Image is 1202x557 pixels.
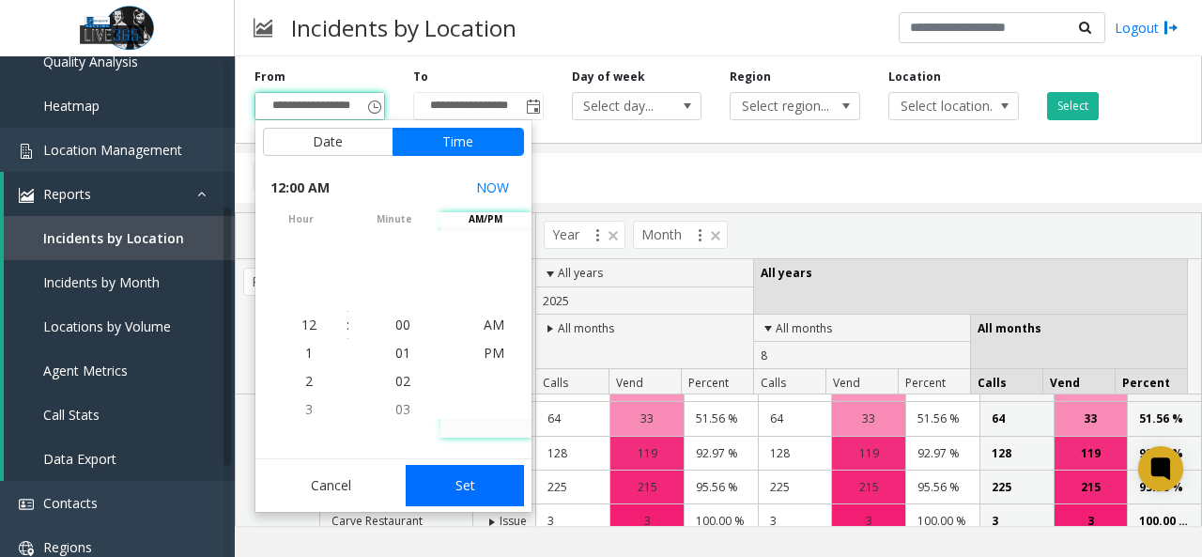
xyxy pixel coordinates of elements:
[979,504,1054,538] td: 3
[1087,512,1094,530] span: 3
[254,69,285,85] label: From
[263,128,393,156] button: Date tab
[758,402,832,436] td: 64
[543,375,568,391] span: Calls
[4,216,235,260] a: Incidents by Location
[263,465,401,506] button: Cancel
[638,444,657,462] span: 119
[536,402,610,436] td: 64
[440,212,532,226] span: AM/PM
[4,393,235,437] a: Call Stats
[19,497,34,512] img: 'icon'
[43,362,128,379] span: Agent Metrics
[395,344,410,362] span: 01
[616,375,643,391] span: Vend
[43,229,184,247] span: Incidents by Location
[905,437,979,471] td: 92.97 %
[43,494,98,512] span: Contacts
[500,513,527,529] span: Issue
[731,93,833,119] span: Select region...
[776,320,832,336] span: All months
[469,171,516,205] button: Select now
[43,141,182,159] span: Location Management
[43,317,171,335] span: Locations by Volume
[536,437,610,471] td: 128
[888,69,941,85] label: Location
[19,188,34,203] img: 'icon'
[859,478,879,496] span: 215
[406,465,524,506] button: Set
[282,5,526,51] h3: Incidents by Location
[758,437,832,471] td: 128
[761,348,767,364] span: 8
[1050,375,1080,391] span: Vend
[979,402,1054,436] td: 64
[4,172,235,216] a: Reports
[1081,444,1101,462] span: 119
[730,69,771,85] label: Region
[43,53,138,70] span: Quality Analysis
[4,260,235,304] a: Incidents by Month
[1122,375,1170,391] span: Percent
[243,268,349,296] span: Problem
[1081,478,1101,496] span: 215
[688,375,729,391] span: Percent
[19,541,34,556] img: 'icon'
[305,400,313,418] span: 3
[270,175,330,201] span: 12:00 AM
[1163,18,1179,38] img: logout
[905,471,979,504] td: 95.56 %
[1127,437,1201,471] td: 92.97 %
[305,372,313,390] span: 2
[1127,471,1201,504] td: 95.56 %
[758,504,832,538] td: 3
[4,348,235,393] a: Agent Metrics
[761,265,812,281] span: All years
[761,375,786,391] span: Calls
[395,316,410,333] span: 00
[758,471,832,504] td: 225
[866,512,872,530] span: 3
[640,410,654,427] span: 33
[484,316,504,333] span: AM
[684,402,758,436] td: 51.56 %
[978,320,1041,336] span: All months
[862,410,875,427] span: 33
[43,406,100,424] span: Call Stats
[536,504,610,538] td: 3
[684,504,758,538] td: 100.00 %
[905,375,946,391] span: Percent
[305,344,313,362] span: 1
[633,221,728,249] span: Month
[905,402,979,436] td: 51.56 %
[573,93,675,119] span: Select day...
[301,316,316,333] span: 12
[43,538,92,556] span: Regions
[413,69,428,85] label: To
[572,69,645,85] label: Day of week
[43,185,91,203] span: Reports
[905,504,979,538] td: 100.00 %
[859,444,879,462] span: 119
[979,437,1054,471] td: 128
[347,316,349,334] div: :
[331,513,423,529] span: Carve Restaurant
[638,478,657,496] span: 215
[395,372,410,390] span: 02
[43,97,100,115] span: Heatmap
[558,265,603,281] span: All years
[393,128,524,156] button: Time tab
[684,437,758,471] td: 92.97 %
[43,273,160,291] span: Incidents by Month
[255,212,347,226] span: hour
[558,320,614,336] span: All months
[19,144,34,159] img: 'icon'
[684,471,758,504] td: 95.56 %
[4,437,235,481] a: Data Export
[833,375,860,391] span: Vend
[43,450,116,468] span: Data Export
[889,93,992,119] span: Select location...
[1127,402,1201,436] td: 51.56 %
[979,471,1054,504] td: 225
[644,512,651,530] span: 3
